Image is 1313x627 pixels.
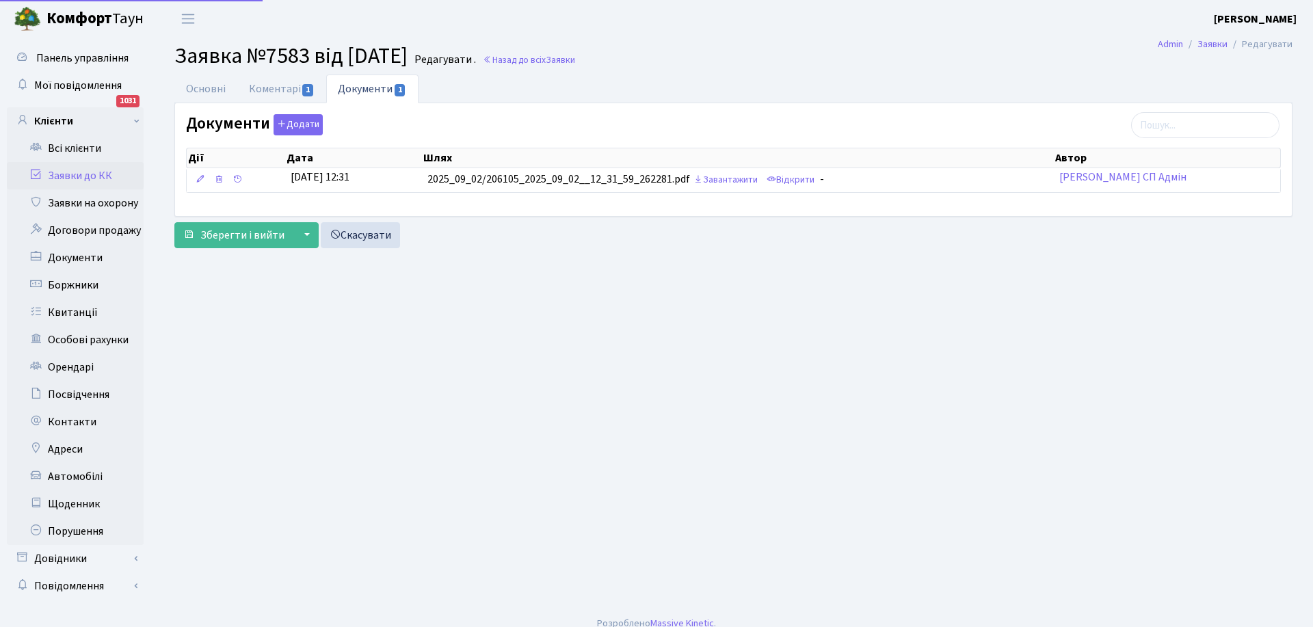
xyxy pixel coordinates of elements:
[1137,30,1313,59] nav: breadcrumb
[34,78,122,93] span: Мої повідомлення
[1059,170,1186,185] a: [PERSON_NAME] СП Адмін
[285,148,422,168] th: Дата
[186,114,323,135] label: Документи
[1214,12,1297,27] b: [PERSON_NAME]
[36,51,129,66] span: Панель управління
[1131,112,1279,138] input: Пошук...
[422,148,1054,168] th: Шлях
[422,168,1054,192] td: 2025_09_02/206105_2025_09_02__12_31_59_262281.pdf
[187,148,285,168] th: Дії
[174,40,408,72] span: Заявка №7583 від [DATE]
[1158,37,1183,51] a: Admin
[7,217,144,244] a: Договори продажу
[171,8,205,30] button: Переключити навігацію
[47,8,144,31] span: Таун
[1214,11,1297,27] a: [PERSON_NAME]
[7,299,144,326] a: Квитанції
[7,326,144,353] a: Особові рахунки
[47,8,112,29] b: Комфорт
[7,271,144,299] a: Боржники
[7,518,144,545] a: Порушення
[200,228,284,243] span: Зберегти і вийти
[483,53,575,66] a: Назад до всіхЗаявки
[546,53,575,66] span: Заявки
[7,381,144,408] a: Посвідчення
[116,95,140,107] div: 1031
[321,222,400,248] a: Скасувати
[1054,148,1280,168] th: Автор
[820,172,824,187] span: -
[302,84,313,96] span: 1
[7,72,144,99] a: Мої повідомлення1031
[1228,37,1292,52] li: Редагувати
[274,114,323,135] button: Документи
[174,75,237,103] a: Основні
[14,5,41,33] img: logo.png
[7,107,144,135] a: Клієнти
[7,436,144,463] a: Адреси
[7,244,144,271] a: Документи
[326,75,418,103] a: Документи
[7,353,144,381] a: Орендарі
[7,162,144,189] a: Заявки до КК
[7,408,144,436] a: Контакти
[7,44,144,72] a: Панель управління
[7,490,144,518] a: Щоденник
[690,170,761,191] a: Завантажити
[174,222,293,248] button: Зберегти і вийти
[7,545,144,572] a: Довідники
[7,463,144,490] a: Автомобілі
[1197,37,1228,51] a: Заявки
[395,84,406,96] span: 1
[412,53,476,66] small: Редагувати .
[7,572,144,600] a: Повідомлення
[270,112,323,136] a: Додати
[291,170,349,185] span: [DATE] 12:31
[237,75,326,103] a: Коментарі
[7,189,144,217] a: Заявки на охорону
[7,135,144,162] a: Всі клієнти
[763,170,818,191] a: Відкрити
